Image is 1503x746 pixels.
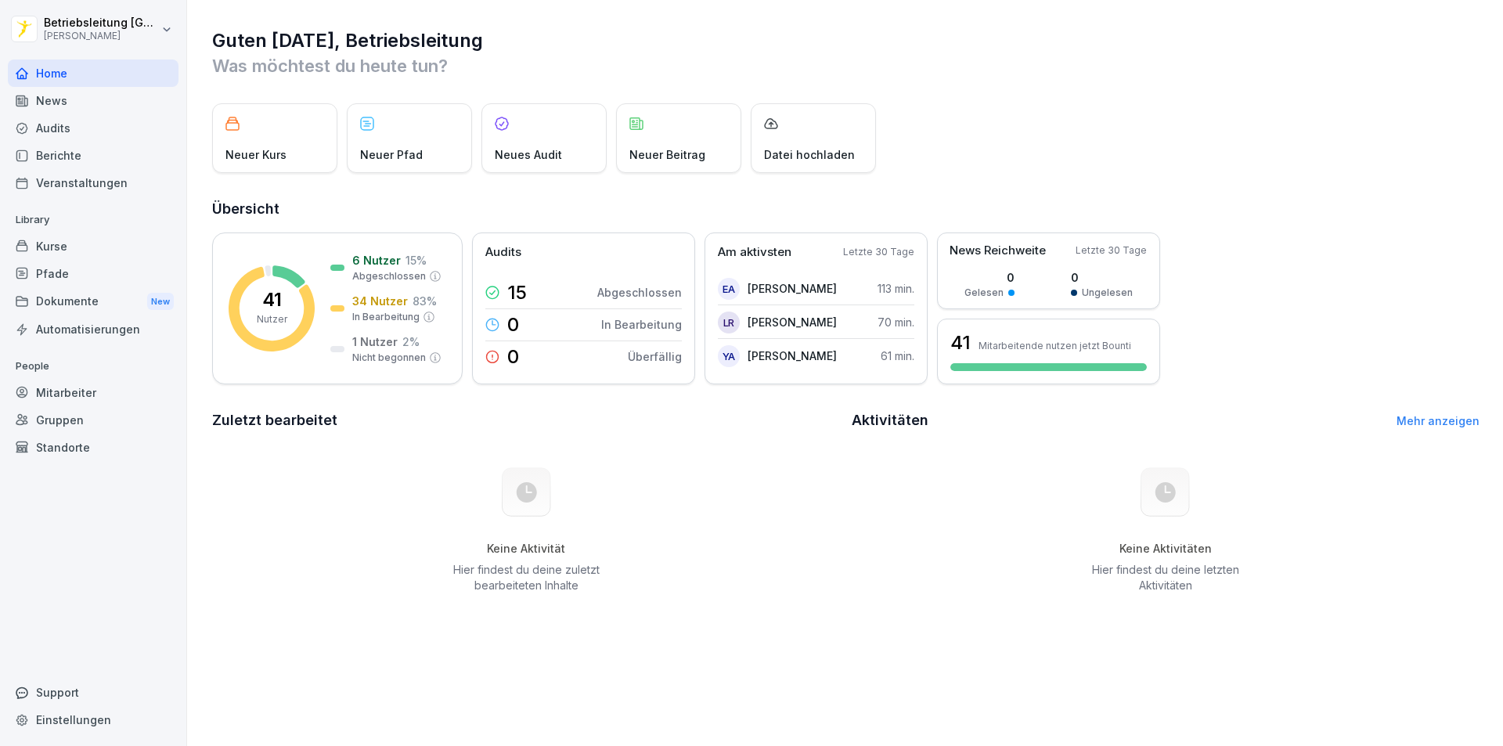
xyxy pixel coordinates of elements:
[1087,542,1245,556] h5: Keine Aktivitäten
[748,314,837,330] p: [PERSON_NAME]
[852,409,928,431] h2: Aktivitäten
[8,260,178,287] a: Pfade
[881,348,914,364] p: 61 min.
[8,87,178,114] a: News
[8,379,178,406] a: Mitarbeiter
[447,542,605,556] h5: Keine Aktivität
[44,16,158,30] p: Betriebsleitung [GEOGRAPHIC_DATA]
[601,316,682,333] p: In Bearbeitung
[748,348,837,364] p: [PERSON_NAME]
[718,243,791,261] p: Am aktivsten
[352,293,408,309] p: 34 Nutzer
[352,269,426,283] p: Abgeschlossen
[495,146,562,163] p: Neues Audit
[352,252,401,268] p: 6 Nutzer
[402,333,420,350] p: 2 %
[764,146,855,163] p: Datei hochladen
[8,287,178,316] div: Dokumente
[1397,414,1480,427] a: Mehr anzeigen
[950,242,1046,260] p: News Reichweite
[8,169,178,196] a: Veranstaltungen
[413,293,437,309] p: 83 %
[629,146,705,163] p: Neuer Beitrag
[1071,269,1133,286] p: 0
[352,351,426,365] p: Nicht begonnen
[8,142,178,169] a: Berichte
[628,348,682,365] p: Überfällig
[212,198,1480,220] h2: Übersicht
[44,31,158,41] p: [PERSON_NAME]
[8,232,178,260] a: Kurse
[507,315,519,334] p: 0
[507,283,527,302] p: 15
[1087,562,1245,593] p: Hier findest du deine letzten Aktivitäten
[8,679,178,706] div: Support
[447,562,605,593] p: Hier findest du deine zuletzt bearbeiteten Inhalte
[225,146,287,163] p: Neuer Kurs
[8,354,178,379] p: People
[212,409,841,431] h2: Zuletzt bearbeitet
[1082,286,1133,300] p: Ungelesen
[1076,243,1147,258] p: Letzte 30 Tage
[147,293,174,311] div: New
[360,146,423,163] p: Neuer Pfad
[8,207,178,232] p: Library
[212,28,1480,53] h1: Guten [DATE], Betriebsleitung
[843,245,914,259] p: Letzte 30 Tage
[964,286,1004,300] p: Gelesen
[950,330,971,356] h3: 41
[507,348,519,366] p: 0
[8,406,178,434] a: Gruppen
[718,278,740,300] div: EA
[597,284,682,301] p: Abgeschlossen
[262,290,282,309] p: 41
[8,114,178,142] a: Audits
[352,333,398,350] p: 1 Nutzer
[878,280,914,297] p: 113 min.
[405,252,427,268] p: 15 %
[8,59,178,87] a: Home
[8,287,178,316] a: DokumenteNew
[352,310,420,324] p: In Bearbeitung
[718,312,740,333] div: LR
[212,53,1480,78] p: Was möchtest du heute tun?
[257,312,287,326] p: Nutzer
[878,314,914,330] p: 70 min.
[964,269,1015,286] p: 0
[485,243,521,261] p: Audits
[8,434,178,461] a: Standorte
[979,340,1131,351] p: Mitarbeitende nutzen jetzt Bounti
[8,706,178,733] a: Einstellungen
[748,280,837,297] p: [PERSON_NAME]
[718,345,740,367] div: YA
[8,315,178,343] a: Automatisierungen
